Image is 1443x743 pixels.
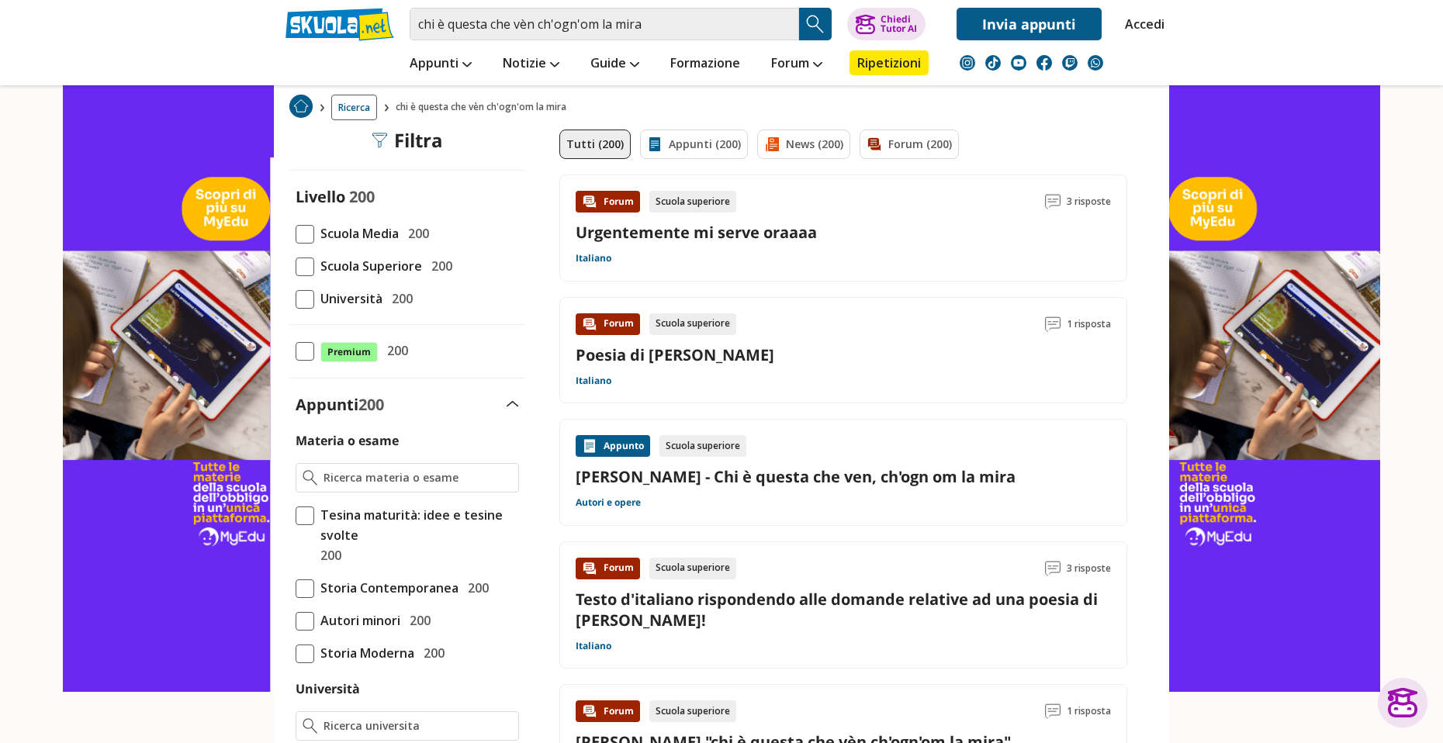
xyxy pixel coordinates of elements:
[582,316,597,332] img: Forum contenuto
[396,95,573,120] span: chi è questa che vèn ch'ogn'om la mira
[649,313,736,335] div: Scuola superiore
[757,130,850,159] a: News (200)
[349,186,375,207] span: 200
[576,344,774,365] a: Poesia di [PERSON_NAME]
[1088,55,1103,71] img: WhatsApp
[649,191,736,213] div: Scuola superiore
[1045,561,1061,576] img: Commenti lettura
[1045,703,1061,719] img: Commenti lettura
[410,8,799,40] input: Cerca appunti, riassunti o versioni
[587,50,643,78] a: Guide
[358,394,384,415] span: 200
[576,589,1098,631] a: Testo d'italiano rispondendo alle domande relative ad una poesia di [PERSON_NAME]!
[881,15,917,33] div: Chiedi Tutor AI
[1045,194,1061,209] img: Commenti lettura
[1067,191,1111,213] span: 3 risposte
[402,223,429,244] span: 200
[403,610,431,631] span: 200
[289,95,313,118] img: Home
[303,470,317,486] img: Ricerca materia o esame
[314,289,382,309] span: Università
[576,466,1111,487] a: [PERSON_NAME] - Chi è questa che ven, ch'ogn om la mira
[425,256,452,276] span: 200
[576,313,640,335] div: Forum
[303,718,317,734] img: Ricerca universita
[867,137,882,152] img: Forum filtro contenuto
[507,401,519,407] img: Apri e chiudi sezione
[576,435,650,457] div: Appunto
[417,643,445,663] span: 200
[799,8,832,40] button: Search Button
[1067,558,1111,579] span: 3 risposte
[1125,8,1158,40] a: Accedi
[296,432,399,449] label: Materia o esame
[847,8,926,40] button: ChiediTutor AI
[659,435,746,457] div: Scuola superiore
[576,222,817,243] a: Urgentemente mi serve oraaaa
[372,133,388,148] img: Filtra filtri mobile
[462,578,489,598] span: 200
[314,578,459,598] span: Storia Contemporanea
[296,680,360,697] label: Università
[406,50,476,78] a: Appunti
[582,703,597,719] img: Forum contenuto
[314,256,422,276] span: Scuola Superiore
[381,340,408,361] span: 200
[576,375,611,387] a: Italiano
[647,137,663,152] img: Appunti filtro contenuto
[324,718,512,734] input: Ricerca universita
[666,50,744,78] a: Formazione
[296,394,384,415] label: Appunti
[1067,313,1111,335] span: 1 risposta
[1045,316,1061,332] img: Commenti lettura
[1062,55,1078,71] img: twitch
[582,438,597,454] img: Appunti contenuto
[576,640,611,652] a: Italiano
[320,342,378,362] span: Premium
[386,289,413,309] span: 200
[576,700,640,722] div: Forum
[582,194,597,209] img: Forum contenuto
[289,95,313,120] a: Home
[576,496,641,509] a: Autori e opere
[576,191,640,213] div: Forum
[314,643,414,663] span: Storia Moderna
[1011,55,1026,71] img: youtube
[1067,700,1111,722] span: 1 risposta
[1036,55,1052,71] img: facebook
[314,545,341,565] span: 200
[314,505,519,545] span: Tesina maturità: idee e tesine svolte
[324,470,512,486] input: Ricerca materia o esame
[576,558,640,579] div: Forum
[649,700,736,722] div: Scuola superiore
[764,137,780,152] img: News filtro contenuto
[314,223,399,244] span: Scuola Media
[850,50,929,75] a: Ripetizioni
[985,55,1001,71] img: tiktok
[331,95,377,120] a: Ricerca
[649,558,736,579] div: Scuola superiore
[804,12,827,36] img: Cerca appunti, riassunti o versioni
[296,186,345,207] label: Livello
[499,50,563,78] a: Notizie
[957,8,1102,40] a: Invia appunti
[559,130,631,159] a: Tutti (200)
[576,252,611,264] a: Italiano
[960,55,975,71] img: instagram
[640,130,748,159] a: Appunti (200)
[860,130,959,159] a: Forum (200)
[314,610,400,631] span: Autori minori
[582,561,597,576] img: Forum contenuto
[767,50,826,78] a: Forum
[372,130,443,151] div: Filtra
